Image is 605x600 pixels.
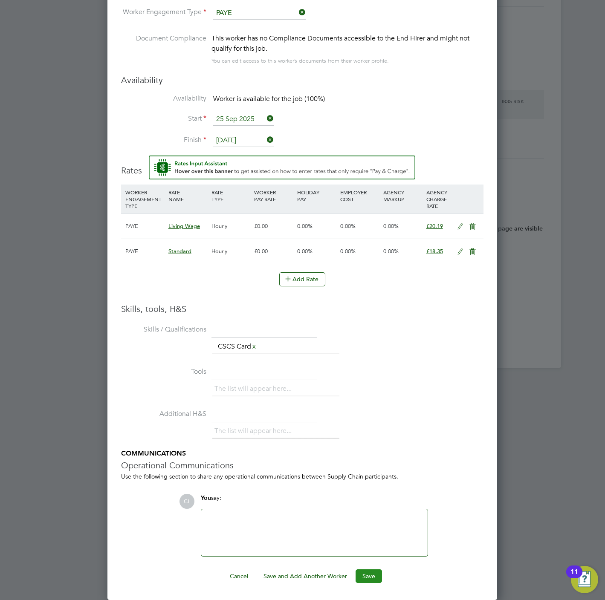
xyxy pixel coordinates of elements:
h3: Operational Communications [121,460,483,471]
div: EMPLOYER COST [338,185,381,207]
span: 0.00% [383,248,399,255]
div: You can edit access to this worker’s documents from their worker profile. [211,56,389,66]
label: Worker Engagement Type [121,8,206,17]
button: Open Resource Center, 11 new notifications [571,566,598,593]
span: £18.35 [426,248,443,255]
div: 11 [570,572,578,583]
div: PAYE [123,214,166,239]
div: Hourly [209,214,252,239]
button: Rate Assistant [149,156,415,179]
h3: Availability [121,75,483,86]
span: £20.19 [426,222,443,230]
span: 0.00% [297,248,313,255]
li: CSCS Card [214,341,261,352]
span: Worker is available for the job (100%) [213,95,325,103]
span: Standard [168,248,191,255]
span: You [201,494,211,502]
li: The list will appear here... [214,383,295,395]
button: Cancel [223,569,255,583]
div: RATE NAME [166,185,209,207]
span: Living Wage [168,222,200,230]
div: £0.00 [252,239,295,264]
button: Save [356,569,382,583]
label: Finish [121,136,206,144]
label: Additional H&S [121,410,206,418]
div: This worker has no Compliance Documents accessible to the End Hirer and might not qualify for thi... [211,33,483,54]
li: The list will appear here... [214,425,295,437]
div: WORKER PAY RATE [252,185,295,207]
label: Tools [121,367,206,376]
span: 0.00% [340,248,356,255]
div: say: [201,494,428,509]
div: PAYE [123,239,166,264]
input: Select one [213,113,274,126]
label: Skills / Qualifications [121,325,206,334]
label: Document Compliance [121,33,206,64]
div: HOLIDAY PAY [295,185,338,207]
button: Save and Add Another Worker [257,569,354,583]
button: Add Rate [279,272,325,286]
div: Hourly [209,239,252,264]
input: Select one [213,7,306,20]
span: 0.00% [383,222,399,230]
div: £0.00 [252,214,295,239]
div: AGENCY CHARGE RATE [424,185,453,213]
label: Availability [121,94,206,103]
span: 0.00% [340,222,356,230]
div: WORKER ENGAGEMENT TYPE [123,185,166,213]
input: Select one [213,134,274,147]
h3: Rates [121,156,483,176]
div: AGENCY MARKUP [381,185,424,207]
span: 0.00% [297,222,313,230]
h3: Skills, tools, H&S [121,303,483,314]
span: CL [179,494,194,509]
div: RATE TYPE [209,185,252,207]
div: Use the following section to share any operational communications between Supply Chain participants. [121,473,483,480]
a: x [251,341,257,352]
label: Start [121,114,206,123]
h5: COMMUNICATIONS [121,449,483,458]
